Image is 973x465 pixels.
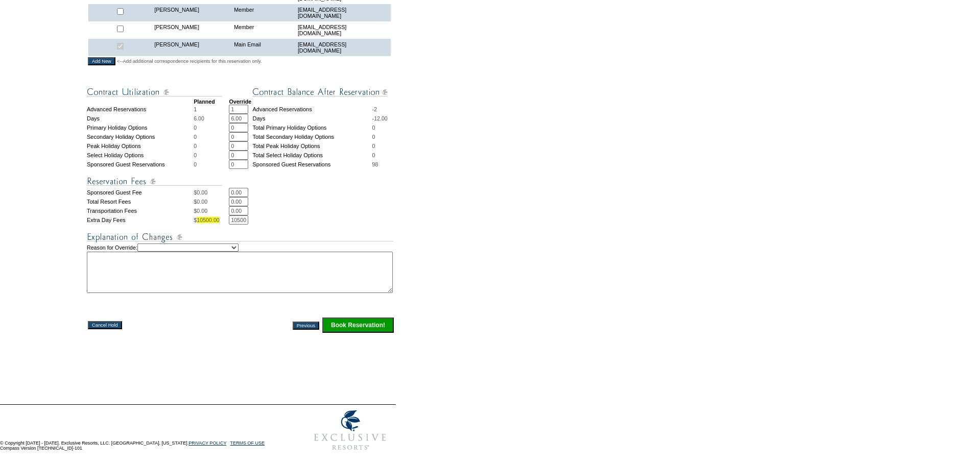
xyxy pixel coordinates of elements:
[252,114,372,123] td: Days
[197,199,207,205] span: 0.00
[194,188,229,197] td: $
[231,21,295,39] td: Member
[87,188,194,197] td: Sponsored Guest Fee
[87,243,395,293] td: Reason for Override:
[231,4,295,21] td: Member
[152,39,231,56] td: [PERSON_NAME]
[87,105,194,114] td: Advanced Reservations
[117,58,262,64] span: <--Add additional correspondence recipients for this reservation only.
[252,141,372,151] td: Total Peak Holiday Options
[372,143,375,149] span: 0
[295,4,391,21] td: [EMAIL_ADDRESS][DOMAIN_NAME]
[194,143,197,149] span: 0
[194,125,197,131] span: 0
[152,4,231,21] td: [PERSON_NAME]
[88,321,122,329] input: Cancel Hold
[252,105,372,114] td: Advanced Reservations
[372,161,378,167] span: 98
[152,21,231,39] td: [PERSON_NAME]
[87,231,393,243] img: Explanation of Changes
[194,197,229,206] td: $
[252,151,372,160] td: Total Select Holiday Options
[304,405,396,456] img: Exclusive Resorts
[295,21,391,39] td: [EMAIL_ADDRESS][DOMAIN_NAME]
[87,206,194,215] td: Transportation Fees
[372,152,375,158] span: 0
[87,215,194,225] td: Extra Day Fees
[231,39,295,56] td: Main Email
[87,123,194,132] td: Primary Holiday Options
[194,106,197,112] span: 1
[230,440,265,446] a: TERMS OF USE
[197,217,219,223] span: 10500.00
[87,160,194,169] td: Sponsored Guest Reservations
[252,86,388,99] img: Contract Balance After Reservation
[194,134,197,140] span: 0
[295,39,391,56] td: [EMAIL_ADDRESS][DOMAIN_NAME]
[87,175,222,188] img: Reservation Fees
[194,161,197,167] span: 0
[87,141,194,151] td: Peak Holiday Options
[194,152,197,158] span: 0
[372,125,375,131] span: 0
[88,57,115,65] input: Add New
[197,189,207,195] span: 0.00
[188,440,226,446] a: PRIVACY POLICY
[252,123,372,132] td: Total Primary Holiday Options
[372,134,375,140] span: 0
[87,86,222,99] img: Contract Utilization
[229,99,251,105] strong: Override
[87,132,194,141] td: Secondary Holiday Options
[372,106,377,112] span: -2
[372,115,388,121] span: -12.00
[252,132,372,141] td: Total Secondary Holiday Options
[87,114,194,123] td: Days
[322,317,394,333] input: Click this button to finalize your reservation.
[194,115,204,121] span: 6.00
[87,197,194,206] td: Total Resort Fees
[194,206,229,215] td: $
[87,151,194,160] td: Select Holiday Options
[252,160,372,169] td: Sponsored Guest Reservations
[293,322,319,330] input: Previous
[197,208,207,214] span: 0.00
[194,99,215,105] strong: Planned
[194,215,229,225] td: $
